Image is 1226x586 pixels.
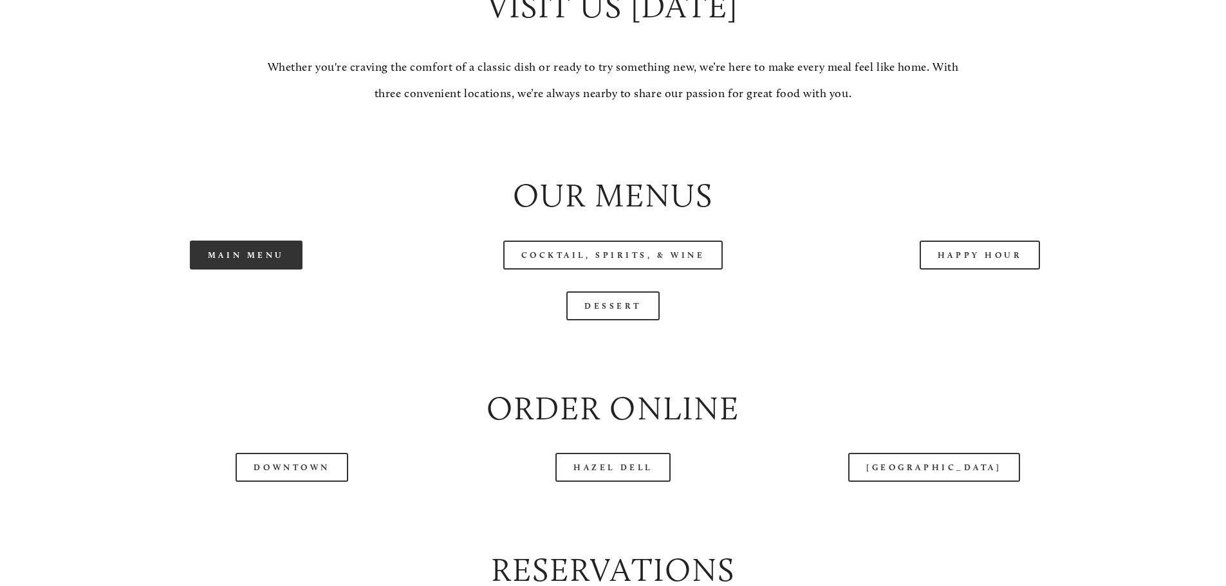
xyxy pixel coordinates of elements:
a: Happy Hour [920,241,1041,270]
a: [GEOGRAPHIC_DATA] [848,453,1019,482]
a: Cocktail, Spirits, & Wine [503,241,723,270]
a: Hazel Dell [555,453,671,482]
h2: Order Online [73,386,1152,432]
a: Main Menu [190,241,302,270]
a: Dessert [566,291,660,320]
h2: Our Menus [73,173,1152,219]
a: Downtown [236,453,348,482]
